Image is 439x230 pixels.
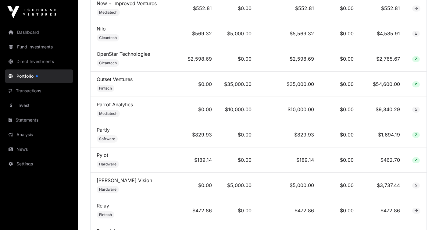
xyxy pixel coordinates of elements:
[320,72,360,97] td: $0.00
[320,46,360,72] td: $0.00
[258,198,320,223] td: $472.86
[258,46,320,72] td: $2,598.69
[360,173,406,198] td: $3,737.44
[97,26,106,32] a: Nilo
[5,69,73,83] a: Portfolio
[218,97,258,122] td: $10,000.00
[218,46,258,72] td: $0.00
[97,203,109,209] a: Relay
[97,0,157,6] a: New + Improved Ventures
[360,72,406,97] td: $54,600.00
[258,122,320,147] td: $829.93
[5,157,73,171] a: Settings
[99,187,116,192] span: Hardware
[181,72,218,97] td: $0.00
[409,201,439,230] iframe: Chat Widget
[181,173,218,198] td: $0.00
[99,10,117,15] span: Mediatech
[360,21,406,46] td: $4,585.91
[99,136,115,141] span: Software
[97,51,150,57] a: OpenStar Technologies
[97,177,152,183] a: [PERSON_NAME] Vision
[5,99,73,112] a: Invest
[97,76,133,82] a: Outset Ventures
[360,147,406,173] td: $462.70
[258,72,320,97] td: $35,000.00
[320,198,360,223] td: $0.00
[218,147,258,173] td: $0.00
[5,40,73,54] a: Fund Investments
[97,127,110,133] a: Partly
[218,72,258,97] td: $35,000.00
[5,128,73,141] a: Analysis
[360,198,406,223] td: $472.86
[360,122,406,147] td: $1,694.19
[7,6,56,18] img: Icehouse Ventures Logo
[320,147,360,173] td: $0.00
[99,111,117,116] span: Mediatech
[181,97,218,122] td: $0.00
[181,122,218,147] td: $829.93
[97,101,133,108] a: Parrot Analytics
[360,46,406,72] td: $2,765.67
[5,143,73,156] a: News
[320,21,360,46] td: $0.00
[5,55,73,68] a: Direct Investments
[320,173,360,198] td: $0.00
[320,97,360,122] td: $0.00
[5,84,73,97] a: Transactions
[360,97,406,122] td: $9,340.29
[99,162,116,167] span: Hardware
[320,122,360,147] td: $0.00
[181,21,218,46] td: $569.32
[181,46,218,72] td: $2,598.69
[258,173,320,198] td: $5,000.00
[99,61,117,65] span: Cleantech
[99,86,112,91] span: Fintech
[258,21,320,46] td: $5,569.32
[181,147,218,173] td: $189.14
[5,26,73,39] a: Dashboard
[97,152,108,158] a: Pylot
[5,113,73,127] a: Statements
[218,198,258,223] td: $0.00
[181,198,218,223] td: $472.86
[258,97,320,122] td: $10,000.00
[99,212,112,217] span: Fintech
[218,122,258,147] td: $0.00
[218,173,258,198] td: $5,000.00
[218,21,258,46] td: $5,000.00
[99,35,117,40] span: Cleantech
[258,147,320,173] td: $189.14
